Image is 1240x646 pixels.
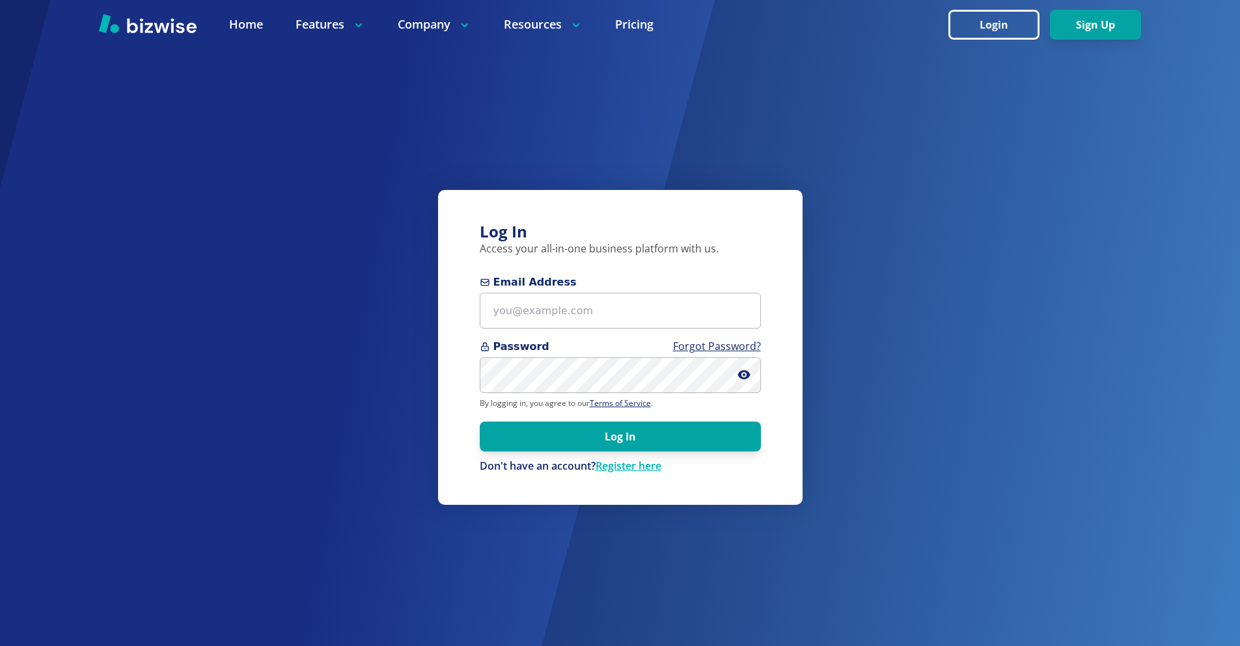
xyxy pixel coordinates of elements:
[296,16,365,33] p: Features
[948,10,1040,40] button: Login
[673,339,761,353] a: Forgot Password?
[590,397,651,409] a: Terms of Service
[480,242,761,256] p: Access your all-in-one business platform with us.
[99,14,197,33] img: Bizwise Logo
[480,221,761,243] h3: Log In
[1050,10,1141,40] button: Sign Up
[504,16,583,33] p: Resources
[480,398,761,409] p: By logging in, you agree to our .
[480,275,761,290] span: Email Address
[596,459,661,473] a: Register here
[1050,19,1141,31] a: Sign Up
[229,16,263,33] a: Home
[480,422,761,451] button: Log In
[398,16,471,33] p: Company
[480,339,761,355] span: Password
[480,293,761,329] input: you@example.com
[948,19,1050,31] a: Login
[480,459,761,474] div: Don't have an account?Register here
[615,16,654,33] a: Pricing
[480,459,761,474] p: Don't have an account?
